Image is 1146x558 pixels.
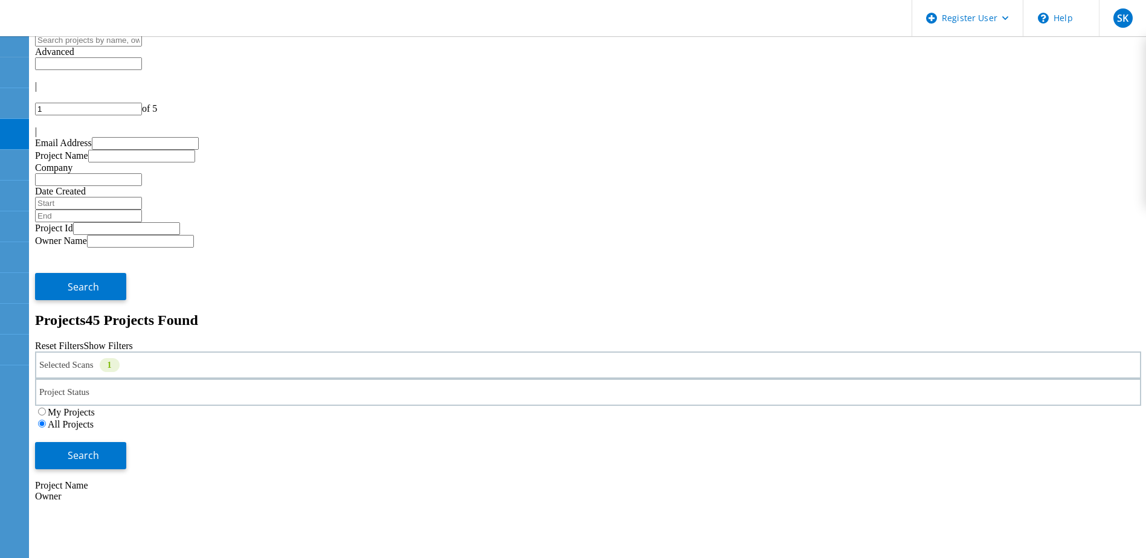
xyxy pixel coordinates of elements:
label: Project Id [35,223,73,233]
span: SK [1117,13,1128,23]
input: Start [35,197,142,210]
b: Projects [35,312,86,328]
a: Reset Filters [35,341,83,351]
label: Project Name [35,150,88,161]
label: Date Created [35,186,86,196]
button: Search [35,442,126,469]
div: Selected Scans [35,351,1141,379]
svg: \n [1038,13,1049,24]
span: 45 Projects Found [86,312,198,328]
label: My Projects [48,407,95,417]
span: Search [68,449,99,462]
div: Project Status [35,379,1141,406]
div: | [35,81,1141,92]
div: Project Name [35,480,1141,491]
label: Company [35,162,72,173]
span: of 5 [142,103,157,114]
input: End [35,210,142,222]
label: Email Address [35,138,92,148]
a: Show Filters [83,341,132,351]
div: Owner [35,491,1141,502]
input: Search projects by name, owner, ID, company, etc [35,34,142,46]
label: Owner Name [35,236,87,246]
span: Search [68,280,99,293]
div: | [35,126,1141,137]
div: 1 [100,358,120,372]
span: Advanced [35,46,74,57]
button: Search [35,273,126,300]
a: Live Optics Dashboard [12,24,142,34]
label: All Projects [48,419,94,429]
